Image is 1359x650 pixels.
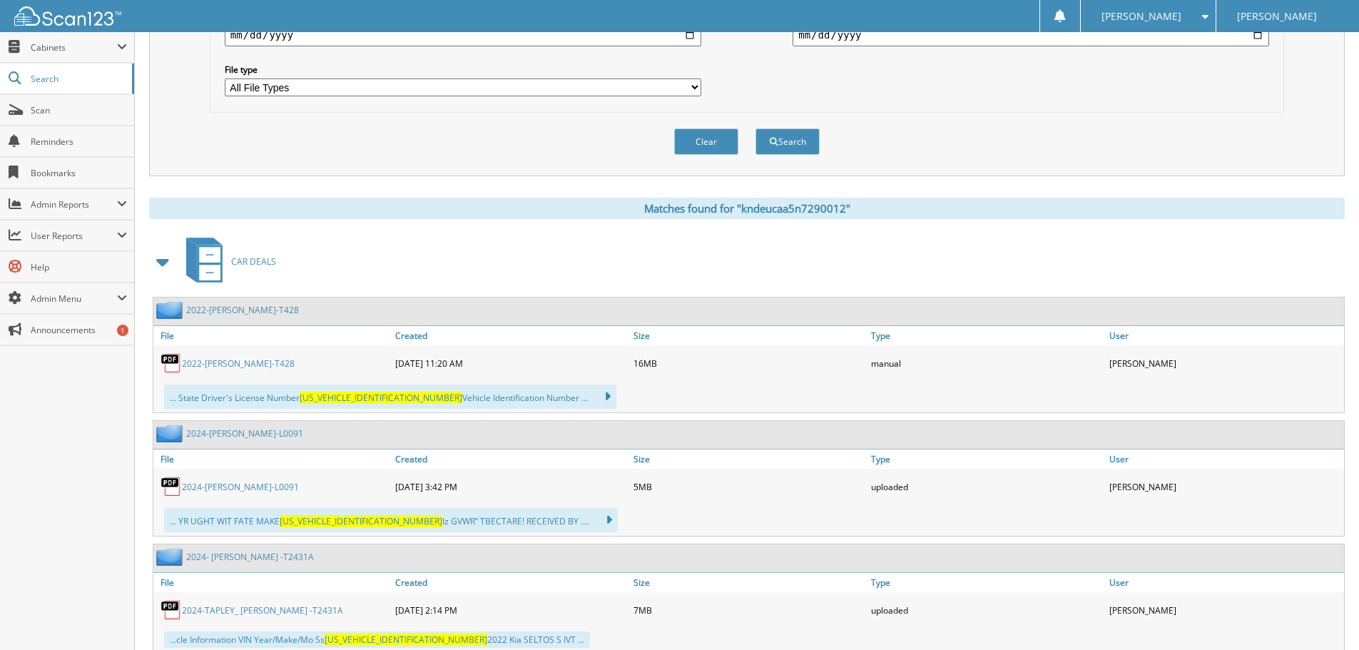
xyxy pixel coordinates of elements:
span: [US_VEHICLE_IDENTIFICATION_NUMBER] [300,392,462,404]
span: User Reports [31,230,117,242]
a: Size [630,326,868,345]
div: Matches found for "kndeucaa5n7290012" [149,198,1345,219]
div: [PERSON_NAME] [1106,349,1344,377]
img: PDF.png [161,476,182,497]
div: 1 [117,325,128,336]
a: 2022-[PERSON_NAME]-T428 [186,304,299,316]
div: 7MB [630,596,868,624]
div: [DATE] 3:42 PM [392,472,630,501]
a: 2022-[PERSON_NAME]-T428 [182,357,295,370]
div: uploaded [867,596,1106,624]
div: [PERSON_NAME] [1106,472,1344,501]
a: Size [630,573,868,592]
span: Help [31,261,127,273]
a: 2024- [PERSON_NAME] -T2431A [186,551,314,563]
button: Search [755,128,820,155]
div: [DATE] 11:20 AM [392,349,630,377]
div: uploaded [867,472,1106,501]
span: [PERSON_NAME] [1101,12,1181,21]
a: File [153,573,392,592]
div: ...cle Information VIN Year/Make/Mo Ss 2022 Kia SELTOS S IVT ... [164,631,590,648]
a: File [153,326,392,345]
div: 16MB [630,349,868,377]
img: folder2.png [156,301,186,319]
a: CAR DEALS [178,233,276,290]
a: Created [392,450,630,469]
span: Cabinets [31,41,117,54]
a: User [1106,450,1344,469]
img: scan123-logo-white.svg [14,6,121,26]
a: Type [867,326,1106,345]
iframe: Chat Widget [1288,582,1359,650]
div: manual [867,349,1106,377]
a: 2024-[PERSON_NAME]-L0091 [182,481,299,493]
a: 2024-TAPLEY_ [PERSON_NAME] -T2431A [182,604,343,616]
label: File type [225,64,701,76]
span: Scan [31,104,127,116]
span: Announcements [31,324,127,336]
div: ... State Driver's License Number Vehicle Identification Number ... [164,385,616,409]
a: Created [392,573,630,592]
a: User [1106,573,1344,592]
img: folder2.png [156,425,186,442]
span: Reminders [31,136,127,148]
span: [US_VEHICLE_IDENTIFICATION_NUMBER] [325,634,487,646]
button: Clear [674,128,738,155]
div: ... YR UGHT WIT FATE MAKE lz GVWR” TBECTARE! RECEIVED BY .... [164,508,618,532]
span: Admin Menu [31,293,117,305]
div: 5MB [630,472,868,501]
span: [US_VEHICLE_IDENTIFICATION_NUMBER] [280,515,442,527]
span: CAR DEALS [231,255,276,268]
a: User [1106,326,1344,345]
img: PDF.png [161,599,182,621]
a: Size [630,450,868,469]
span: [PERSON_NAME] [1237,12,1317,21]
a: Created [392,326,630,345]
span: Bookmarks [31,167,127,179]
img: PDF.png [161,352,182,374]
input: end [793,24,1269,46]
input: start [225,24,701,46]
img: folder2.png [156,548,186,566]
span: Search [31,73,125,85]
div: [PERSON_NAME] [1106,596,1344,624]
a: File [153,450,392,469]
a: Type [867,450,1106,469]
div: [DATE] 2:14 PM [392,596,630,624]
a: Type [867,573,1106,592]
span: Admin Reports [31,198,117,210]
a: 2024-[PERSON_NAME]-L0091 [186,427,303,440]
